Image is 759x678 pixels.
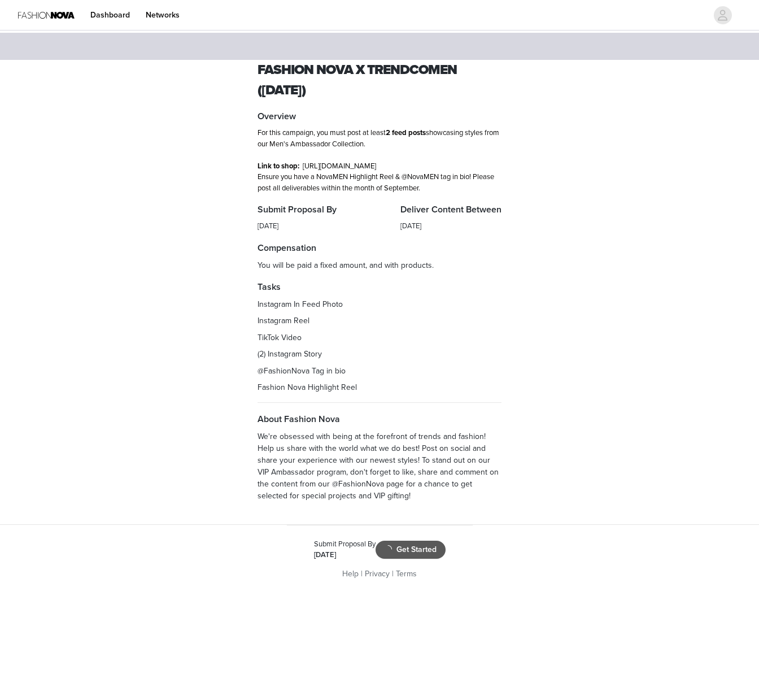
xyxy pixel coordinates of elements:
div: [DATE] [258,221,337,232]
div: [DATE] [314,550,376,561]
h4: Deliver Content Between [400,203,501,216]
a: Help [342,569,359,579]
span: (2) Instagram Story [258,349,322,359]
span: | [361,569,363,579]
p: You will be paid a fixed amount, and with products. [258,259,501,271]
div: [DATE] [400,221,501,232]
p: Ensure you have a NovaMEN Highlight Reel & @NovaMEN tag in bio! Please post all deliverables with... [258,172,501,194]
h4: Tasks [258,280,501,294]
a: Privacy [365,569,390,579]
strong: 2 feed posts [386,128,426,137]
span: Instagram In Feed Photo [258,299,343,309]
span: @FashionNova Tag in bio [258,366,346,376]
div: Submit Proposal By [314,539,376,550]
h4: Overview [258,110,501,123]
span: Instagram Reel [258,316,309,325]
p: For this campaign, you must post at least showcasing styles from our Men's Ambassador Collection. [258,128,501,150]
a: [URL][DOMAIN_NAME] [303,162,376,171]
span: | [392,569,394,579]
a: Networks [139,2,186,28]
img: Fashion Nova Logo [18,2,75,28]
h4: Compensation [258,241,501,255]
a: Dashboard [84,2,137,28]
strong: Link to shop: [258,162,299,171]
h4: Submit Proposal By [258,203,337,216]
p: We're obsessed with being at the forefront of trends and fashion! Help us share with the world wh... [258,431,501,502]
div: avatar [717,6,728,24]
span: TikTok Video [258,333,302,342]
h4: About Fashion Nova [258,412,501,426]
a: Terms [396,569,417,579]
span: Fashion Nova Highlight Reel [258,383,357,392]
h1: Fashion Nova x TrendCoMEN ([DATE]) [258,60,501,101]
